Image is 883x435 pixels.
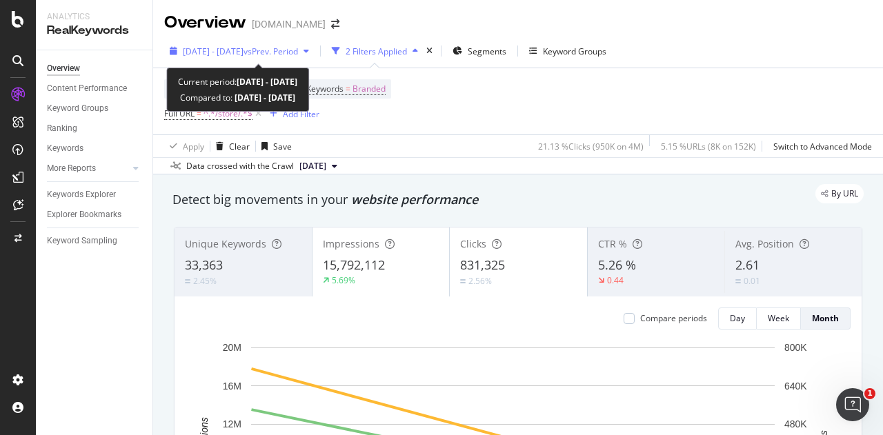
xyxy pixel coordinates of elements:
button: Save [256,135,292,157]
div: legacy label [815,184,864,203]
div: [DOMAIN_NAME] [252,17,326,31]
div: 2.56% [468,275,492,287]
span: Full URL [164,108,195,119]
div: Explorer Bookmarks [47,208,121,222]
text: 12M [223,418,241,429]
text: 20M [223,342,241,353]
text: 480K [784,418,807,429]
div: Content Performance [47,81,127,96]
div: Switch to Advanced Mode [773,141,872,152]
button: [DATE] [294,158,343,174]
text: 640K [784,381,807,392]
span: ^.*/store/.*$ [204,104,252,123]
a: Ranking [47,121,143,136]
a: Keywords [47,141,143,156]
text: 16M [223,381,241,392]
span: Keywords [306,83,344,94]
span: Avg. Position [735,237,794,250]
span: 15,792,112 [323,256,385,273]
b: [DATE] - [DATE] [232,92,295,103]
span: 33,363 [185,256,223,273]
span: 2.61 [735,256,760,273]
div: 2.45% [193,275,217,287]
button: Switch to Advanced Mode [768,135,872,157]
div: 0.01 [744,275,760,287]
div: Overview [47,61,80,76]
div: Apply [183,141,204,152]
button: Add Filter [264,105,319,122]
div: Month [812,312,839,324]
div: Keyword Sampling [47,234,117,248]
div: Week [768,312,789,324]
button: Week [757,307,801,330]
a: More Reports [47,161,129,176]
div: Keywords Explorer [47,188,116,202]
text: 800K [784,342,807,353]
span: Impressions [323,237,379,250]
button: [DATE] - [DATE]vsPrev. Period [164,40,315,62]
div: Keywords [47,141,83,156]
a: Keywords Explorer [47,188,143,202]
img: Equal [185,279,190,283]
div: Day [730,312,745,324]
div: 2 Filters Applied [346,45,407,57]
span: 2023 Sep. 23rd [299,160,326,172]
span: Clicks [460,237,486,250]
div: Analytics [47,11,141,23]
button: Month [801,307,851,330]
div: Keyword Groups [543,45,606,57]
iframe: Intercom live chat [836,388,869,421]
button: Clear [210,135,250,157]
div: Save [273,141,292,152]
img: Equal [460,279,466,283]
div: Compared to: [180,90,295,105]
a: Content Performance [47,81,143,96]
span: 1 [864,388,875,399]
span: = [346,83,350,94]
a: Keyword Sampling [47,234,143,248]
span: vs Prev. Period [244,45,298,57]
button: 2 Filters Applied [326,40,424,62]
div: 0.44 [607,274,624,286]
button: Day [718,307,757,330]
span: CTR % [598,237,627,250]
div: Clear [229,141,250,152]
a: Keyword Groups [47,101,143,116]
span: Branded [353,79,386,99]
span: By URL [831,190,858,198]
div: Ranking [47,121,77,136]
button: Segments [447,40,512,62]
div: 5.69% [332,274,355,286]
div: 21.13 % Clicks ( 950K on 4M ) [538,141,644,152]
img: Equal [735,279,741,283]
span: 831,325 [460,256,505,273]
div: Compare periods [640,312,707,324]
span: Unique Keywords [185,237,266,250]
div: 5.15 % URLs ( 8K on 152K ) [661,141,756,152]
span: Segments [468,45,506,57]
a: Explorer Bookmarks [47,208,143,222]
div: Current period: [178,74,297,90]
b: [DATE] - [DATE] [237,76,297,88]
div: times [424,44,435,58]
div: Add Filter [283,108,319,120]
div: arrow-right-arrow-left [331,19,339,29]
div: Overview [164,11,246,34]
div: RealKeywords [47,23,141,39]
span: = [197,108,201,119]
span: 5.26 % [598,256,636,273]
div: Keyword Groups [47,101,108,116]
span: [DATE] - [DATE] [183,45,244,57]
div: More Reports [47,161,96,176]
button: Apply [164,135,204,157]
button: Keyword Groups [524,40,612,62]
a: Overview [47,61,143,76]
div: Data crossed with the Crawl [186,160,294,172]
